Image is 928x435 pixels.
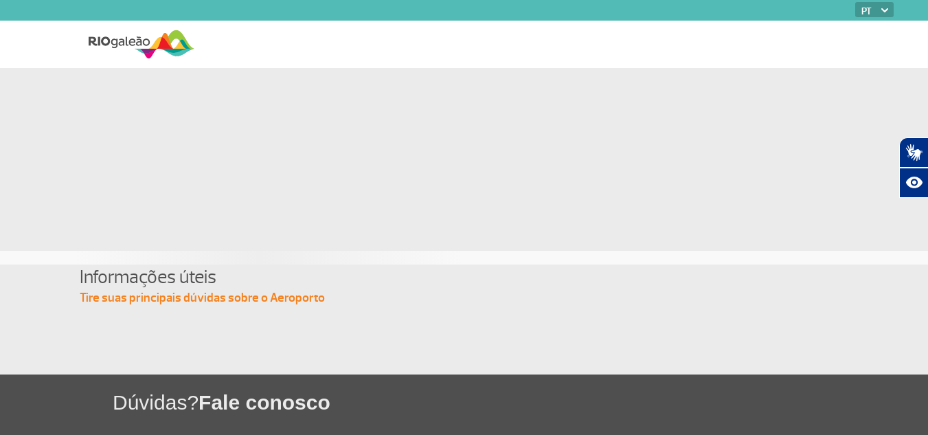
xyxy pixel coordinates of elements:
p: Tire suas principais dúvidas sobre o Aeroporto [80,290,849,306]
div: Plugin de acessibilidade da Hand Talk. [899,137,928,198]
span: Fale conosco [199,391,330,414]
button: Abrir recursos assistivos. [899,168,928,198]
h4: Informações úteis [80,265,849,290]
button: Abrir tradutor de língua de sinais. [899,137,928,168]
h1: Dúvidas? [113,388,928,416]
